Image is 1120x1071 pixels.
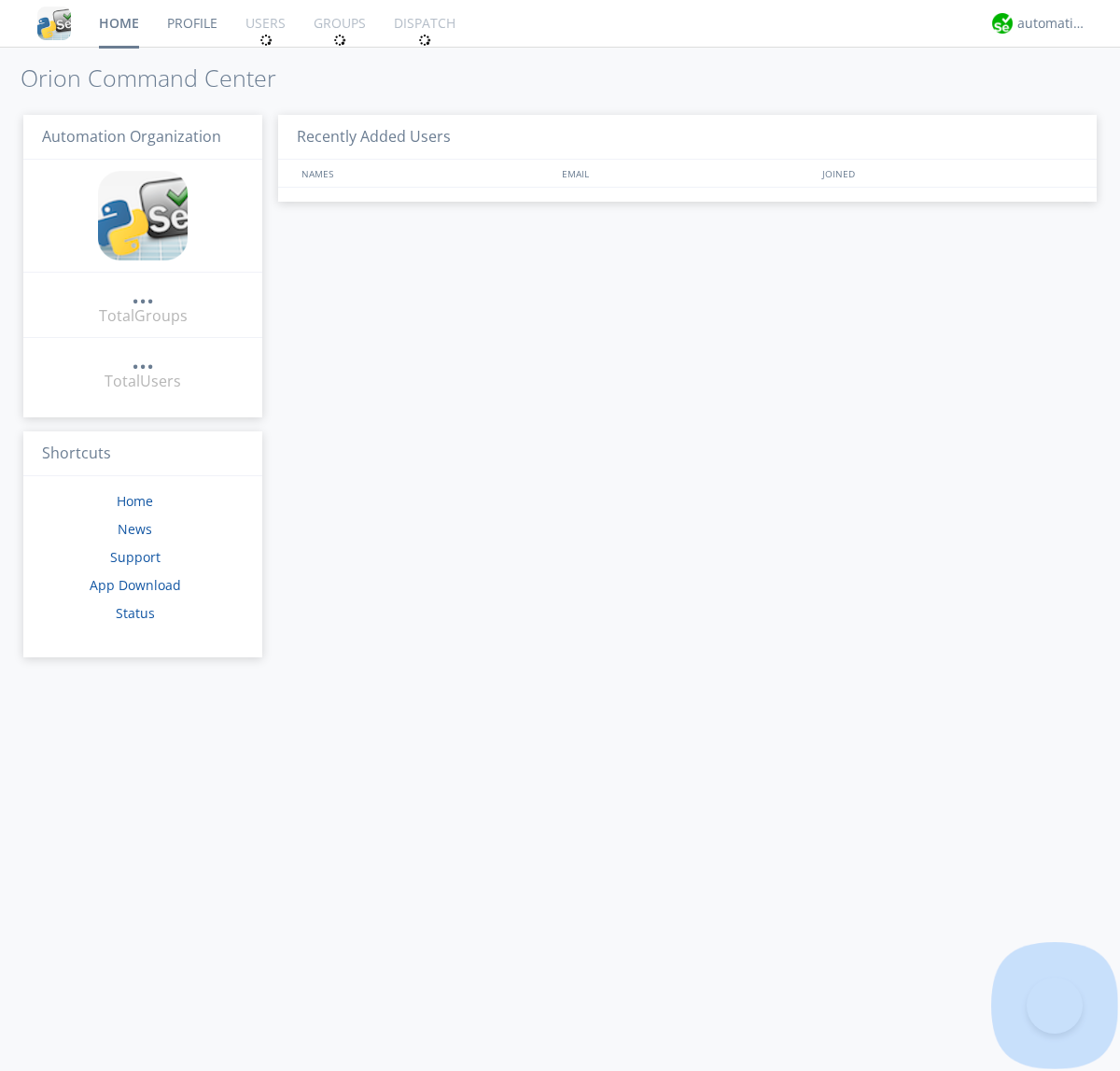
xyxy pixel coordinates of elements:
[259,34,273,47] img: spin.svg
[98,171,188,261] img: cddb5a64eb264b2086981ab96f4c1ba7
[105,371,181,392] div: Total Users
[116,604,155,622] a: Status
[557,160,818,187] div: EMAIL
[333,34,346,47] img: spin.svg
[1017,14,1087,33] div: automation+atlas
[110,548,161,566] a: Support
[118,520,152,538] a: News
[132,349,154,371] a: ...
[278,115,1097,161] h3: Recently Added Users
[297,160,553,187] div: NAMES
[418,34,431,47] img: spin.svg
[992,13,1013,34] img: d2d01cd9b4174d08988066c6d424eccd
[132,284,154,305] a: ...
[99,305,188,327] div: Total Groups
[1027,978,1083,1034] iframe: Toggle Customer Support
[132,284,154,303] div: ...
[117,492,153,510] a: Home
[37,7,71,40] img: cddb5a64eb264b2086981ab96f4c1ba7
[818,160,1079,187] div: JOINED
[23,431,262,477] h3: Shortcuts
[132,349,154,368] div: ...
[42,126,221,147] span: Automation Organization
[90,576,181,594] a: App Download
